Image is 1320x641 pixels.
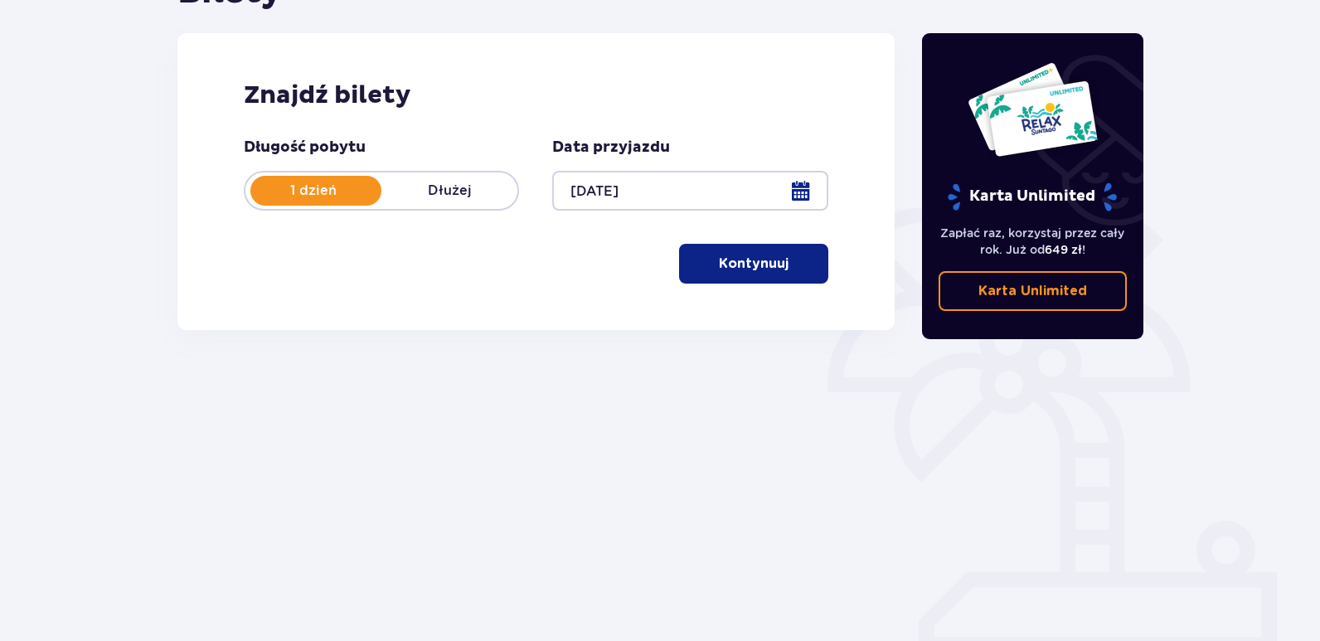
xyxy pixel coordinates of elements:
a: Karta Unlimited [939,271,1128,311]
p: Zapłać raz, korzystaj przez cały rok. Już od ! [939,225,1128,258]
p: Karta Unlimited [978,282,1087,300]
p: Kontynuuj [719,255,789,273]
p: Karta Unlimited [946,182,1119,211]
img: Dwie karty całoroczne do Suntago z napisem 'UNLIMITED RELAX', na białym tle z tropikalnymi liśćmi... [967,61,1099,158]
p: 1 dzień [245,182,381,200]
span: 649 zł [1045,243,1082,256]
button: Kontynuuj [679,244,828,284]
h2: Znajdź bilety [244,80,828,111]
p: Długość pobytu [244,138,366,158]
p: Data przyjazdu [552,138,670,158]
p: Dłużej [381,182,517,200]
